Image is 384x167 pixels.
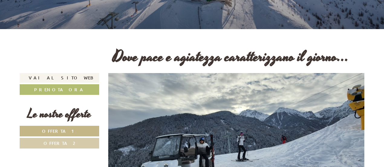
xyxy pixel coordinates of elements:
a: Prenota ora [20,84,99,95]
div: Le nostre offerte [20,105,99,123]
a: Vai al sito web [20,73,99,83]
span: Offerta 2 [44,140,75,146]
h1: Dove pace e agiatezza caratterizzano il giorno... [113,49,349,65]
span: Offerta 1 [42,128,77,134]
